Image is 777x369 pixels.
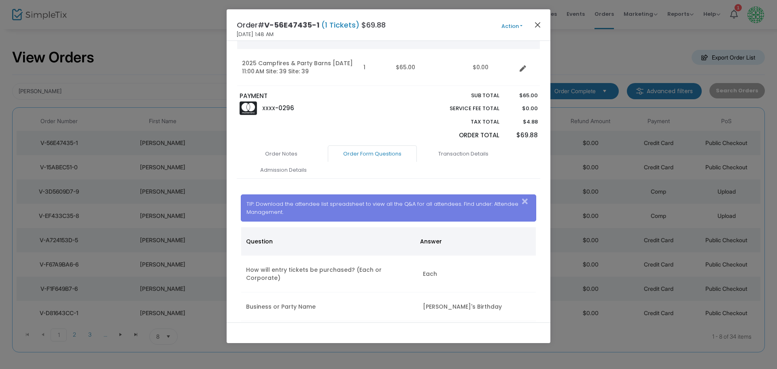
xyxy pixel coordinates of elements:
p: $0.00 [507,105,537,113]
h4: Order# $69.88 [237,19,386,30]
p: $4.88 [507,118,537,126]
span: -0296 [275,104,294,112]
td: $65.00 [391,49,468,86]
td: [PERSON_NAME]'s Birthday [418,292,536,321]
td: 2025 Campfires & Party Barns [DATE] 11:00 AM Site: 39 Site: 39 [237,49,359,86]
p: Sub total [431,92,499,100]
td: $0.00 [468,49,516,86]
a: Order Form Questions [328,145,417,162]
div: Data table [241,227,536,321]
p: Service Fee Total [431,105,499,113]
p: $65.00 [507,92,537,100]
a: Admission Details [239,162,328,179]
span: V-56E47435-1 [264,20,319,30]
span: XXXX [262,105,275,112]
td: 1 [359,49,391,86]
a: Order Notes [237,145,326,162]
p: Tax Total [431,118,499,126]
div: TIP: Download the attendee list spreadsheet to view all the Q&A for all attendees. Find under: At... [241,194,537,222]
td: Each [418,256,536,292]
th: Answer [415,227,531,256]
p: Order Total [431,131,499,140]
button: Close [520,195,536,208]
a: Transaction Details [419,145,508,162]
span: (1 Tickets) [319,20,361,30]
td: How will entry tickets be purchased? (Each or Corporate) [241,256,418,292]
div: Data table [237,21,540,86]
span: [DATE] 1:48 AM [237,30,274,38]
th: Question [241,227,415,256]
button: Close [533,19,543,30]
button: Action [488,22,536,31]
td: Business or Party Name [241,292,418,321]
p: PAYMENT [240,92,385,101]
p: $69.88 [507,131,537,140]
